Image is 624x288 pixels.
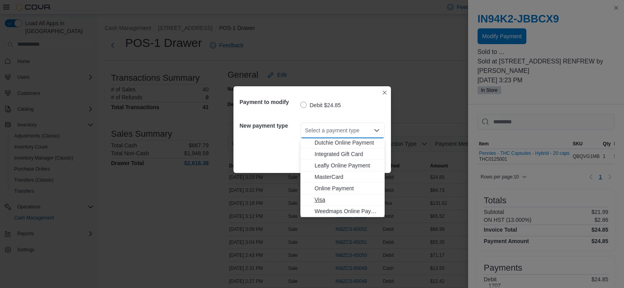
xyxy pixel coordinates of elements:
span: Integrated Gift Card [315,150,380,158]
span: MasterCard [315,173,380,181]
input: Accessible screen reader label [305,126,306,135]
span: Visa [315,196,380,204]
button: MasterCard [300,171,385,183]
button: Dutchie Online Payment [300,137,385,149]
button: Closes this modal window [380,88,389,97]
span: Dutchie Online Payment [315,139,380,147]
button: Visa [300,194,385,206]
label: Debit $24.85 [300,100,341,110]
button: Online Payment [300,183,385,194]
div: Choose from the following options [300,114,385,217]
h5: Payment to modify [240,94,299,110]
span: Weedmaps Online Payment [315,207,380,215]
button: Close list of options [374,127,380,134]
span: Leafly Online Payment [315,162,380,169]
button: Leafly Online Payment [300,160,385,171]
span: Online Payment [315,184,380,192]
button: Weedmaps Online Payment [300,206,385,217]
button: Integrated Gift Card [300,149,385,160]
h5: New payment type [240,118,299,134]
